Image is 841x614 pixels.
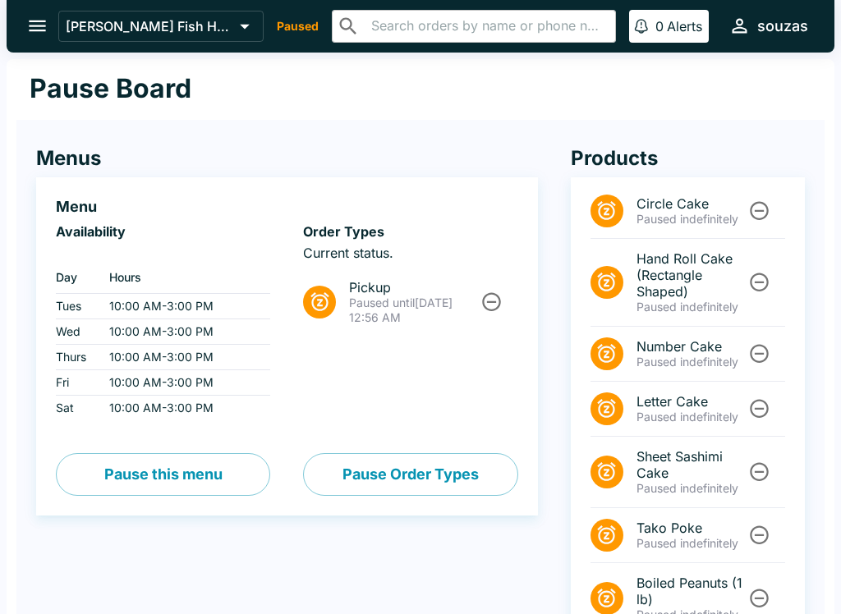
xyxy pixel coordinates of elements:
[366,15,609,38] input: Search orders by name or phone number
[744,267,774,297] button: Unpause
[636,393,746,410] span: Letter Cake
[744,520,774,550] button: Unpause
[56,245,270,261] p: ‏
[56,453,270,496] button: Pause this menu
[96,345,270,370] td: 10:00 AM - 3:00 PM
[56,370,96,396] td: Fri
[56,261,96,294] th: Day
[744,338,774,369] button: Unpause
[96,370,270,396] td: 10:00 AM - 3:00 PM
[56,345,96,370] td: Thurs
[636,520,746,536] span: Tako Poke
[96,319,270,345] td: 10:00 AM - 3:00 PM
[636,212,746,227] p: Paused indefinitely
[303,453,517,496] button: Pause Order Types
[571,146,805,171] h4: Products
[58,11,264,42] button: [PERSON_NAME] Fish House
[56,294,96,319] td: Tues
[349,296,415,309] span: Paused until
[636,250,746,300] span: Hand Roll Cake (Rectangle Shaped)
[16,5,58,47] button: open drawer
[96,261,270,294] th: Hours
[636,338,746,355] span: Number Cake
[655,18,664,34] p: 0
[667,18,702,34] p: Alerts
[636,575,746,607] span: Boiled Peanuts (1 lb)
[636,355,746,369] p: Paused indefinitely
[66,18,233,34] p: [PERSON_NAME] Fish House
[744,393,774,424] button: Unpause
[277,18,319,34] p: Paused
[744,456,774,487] button: Unpause
[636,448,746,481] span: Sheet Sashimi Cake
[303,223,517,240] h6: Order Types
[56,223,270,240] h6: Availability
[476,286,507,317] button: Unpause
[636,195,746,212] span: Circle Cake
[30,72,191,105] h1: Pause Board
[636,410,746,424] p: Paused indefinitely
[349,296,478,325] p: [DATE] 12:56 AM
[36,146,538,171] h4: Menus
[303,245,517,261] p: Current status.
[349,279,478,296] span: Pickup
[636,481,746,496] p: Paused indefinitely
[56,319,96,345] td: Wed
[636,300,746,314] p: Paused indefinitely
[96,294,270,319] td: 10:00 AM - 3:00 PM
[56,396,96,421] td: Sat
[636,536,746,551] p: Paused indefinitely
[757,16,808,36] div: souzas
[722,8,815,44] button: souzas
[96,396,270,421] td: 10:00 AM - 3:00 PM
[744,195,774,226] button: Unpause
[744,583,774,613] button: Unpause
